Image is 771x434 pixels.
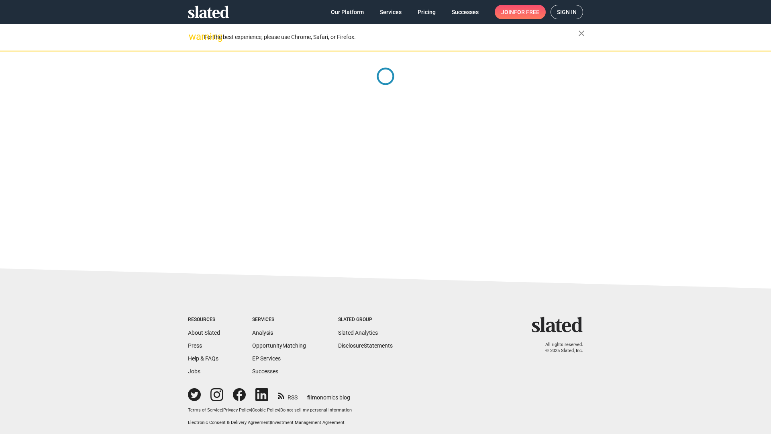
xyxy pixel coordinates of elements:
[338,342,393,349] a: DisclosureStatements
[279,407,280,413] span: |
[514,5,539,19] span: for free
[307,394,317,401] span: film
[188,368,200,375] a: Jobs
[501,5,539,19] span: Join
[252,368,278,375] a: Successes
[307,387,350,401] a: filmonomics blog
[452,5,479,19] span: Successes
[204,32,578,43] div: For the best experience, please use Chrome, Safari, or Firefox.
[551,5,583,19] a: Sign in
[252,342,306,349] a: OpportunityMatching
[278,389,298,401] a: RSS
[380,5,402,19] span: Services
[223,407,251,413] a: Privacy Policy
[189,32,198,41] mat-icon: warning
[271,420,345,425] a: Investment Management Agreement
[411,5,442,19] a: Pricing
[188,330,220,336] a: About Slated
[252,330,273,336] a: Analysis
[338,317,393,323] div: Slated Group
[557,5,577,19] span: Sign in
[331,5,364,19] span: Our Platform
[188,342,202,349] a: Press
[222,407,223,413] span: |
[324,5,370,19] a: Our Platform
[495,5,546,19] a: Joinfor free
[445,5,485,19] a: Successes
[252,317,306,323] div: Services
[188,317,220,323] div: Resources
[280,407,352,414] button: Do not sell my personal information
[577,29,586,38] mat-icon: close
[252,355,281,362] a: EP Services
[537,342,583,354] p: All rights reserved. © 2025 Slated, Inc.
[418,5,436,19] span: Pricing
[338,330,378,336] a: Slated Analytics
[188,355,218,362] a: Help & FAQs
[252,407,279,413] a: Cookie Policy
[373,5,408,19] a: Services
[251,407,252,413] span: |
[270,420,271,425] span: |
[188,407,222,413] a: Terms of Service
[188,420,270,425] a: Electronic Consent & Delivery Agreement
